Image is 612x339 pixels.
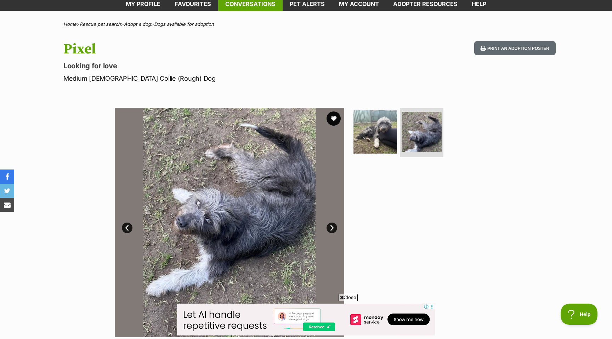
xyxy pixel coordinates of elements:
[339,294,358,301] span: Close
[63,61,363,71] p: Looking for love
[63,41,363,57] h1: Pixel
[46,22,566,27] div: > > >
[327,111,341,126] button: favourite
[122,223,132,233] a: Prev
[80,21,121,27] a: Rescue pet search
[561,304,598,325] iframe: Help Scout Beacon - Open
[327,223,337,233] a: Next
[115,108,344,337] img: Photo of Pixel
[154,21,214,27] a: Dogs available for adoption
[124,21,151,27] a: Adopt a dog
[474,41,556,56] button: Print an adoption poster
[177,304,435,335] iframe: Advertisement
[402,112,442,152] img: Photo of Pixel
[353,110,397,154] img: Photo of Pixel
[63,21,76,27] a: Home
[63,74,363,83] p: Medium [DEMOGRAPHIC_DATA] Collie (Rough) Dog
